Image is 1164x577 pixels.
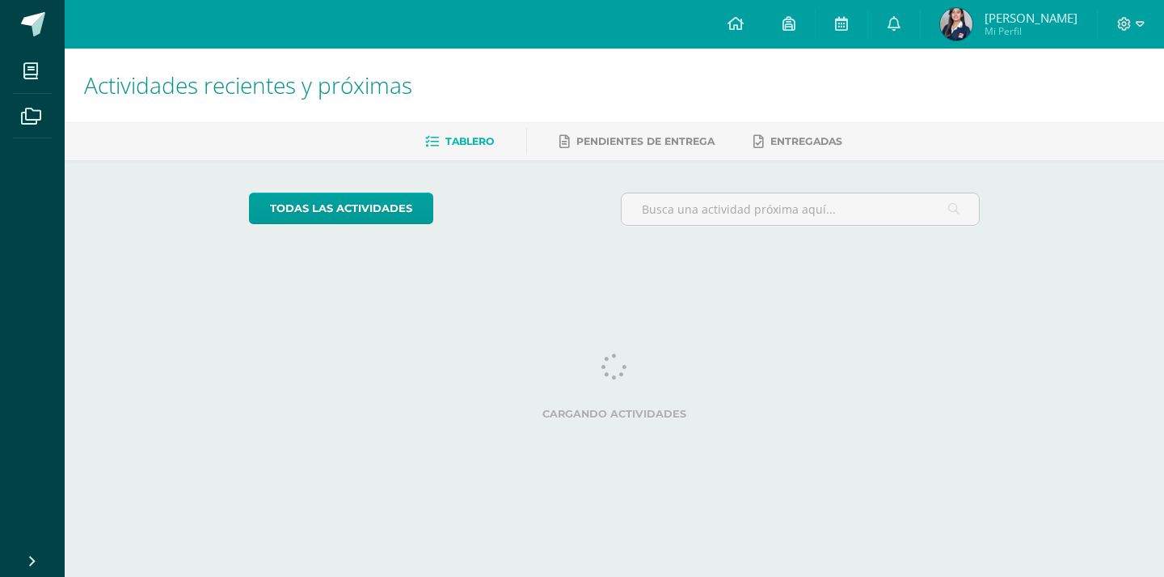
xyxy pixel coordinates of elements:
span: [PERSON_NAME] [985,10,1078,26]
span: Actividades recientes y próximas [84,70,412,100]
img: d193ac837ee24942bc2da92aa6fa4b96.png [940,8,972,40]
input: Busca una actividad próxima aquí... [622,193,980,225]
span: Pendientes de entrega [576,135,715,147]
label: Cargando actividades [249,408,981,420]
a: todas las Actividades [249,193,433,224]
a: Entregadas [753,129,842,155]
a: Tablero [425,129,494,155]
span: Entregadas [770,135,842,147]
span: Mi Perfil [985,24,1078,38]
a: Pendientes de entrega [559,129,715,155]
span: Tablero [445,135,494,147]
